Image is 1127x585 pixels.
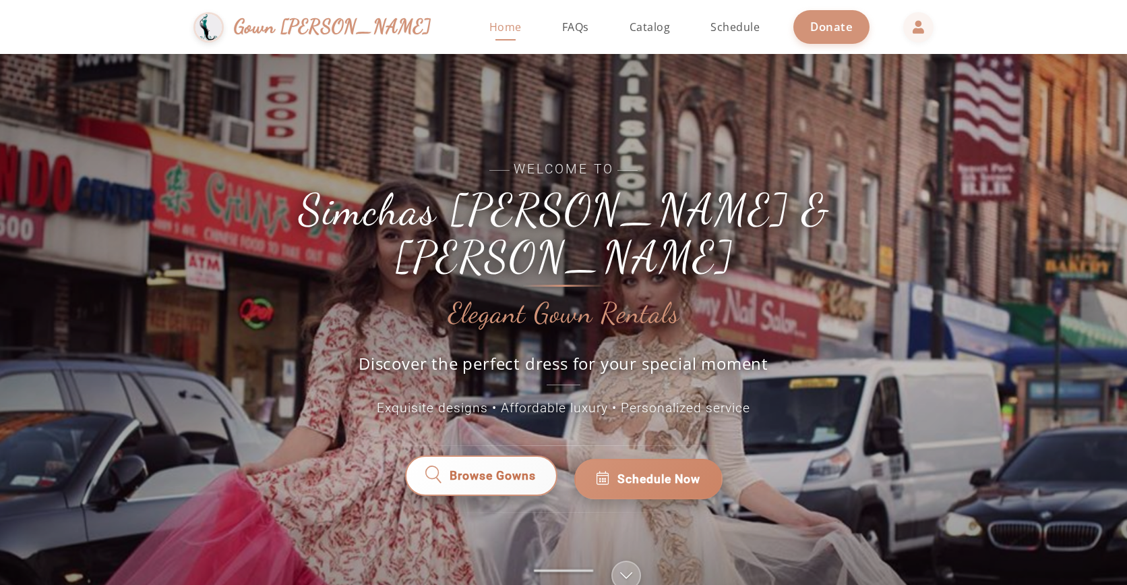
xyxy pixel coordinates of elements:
p: Exquisite designs • Affordable luxury • Personalized service [260,399,867,418]
span: Welcome to [260,160,867,179]
a: Gown [PERSON_NAME] [193,9,445,46]
span: Schedule [710,20,760,34]
span: Donate [810,19,853,34]
a: Donate [793,10,870,43]
span: Catalog [630,20,671,34]
span: Browse Gowns [449,470,537,488]
span: Home [489,20,522,34]
img: Gown Gmach Logo [193,12,224,43]
p: Discover the perfect dress for your special moment [344,352,783,385]
span: Schedule Now [617,470,700,488]
h1: Simchas [PERSON_NAME] & [PERSON_NAME] [260,186,867,281]
span: Gown [PERSON_NAME] [234,12,431,41]
span: FAQs [562,20,589,34]
h2: Elegant Gown Rentals [448,298,679,329]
